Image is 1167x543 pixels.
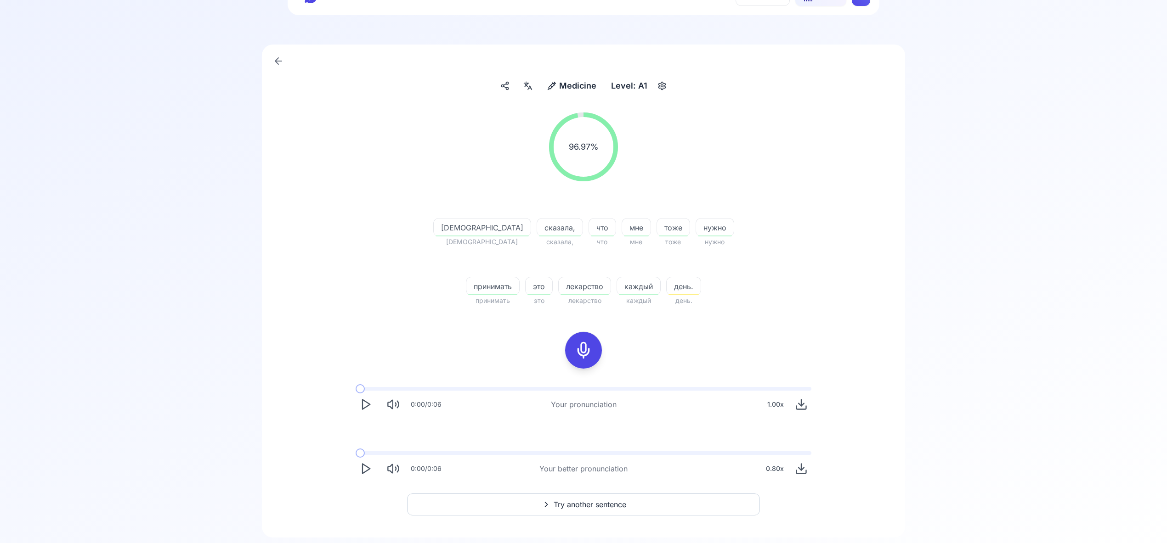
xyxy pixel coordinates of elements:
span: нужно [696,222,734,233]
button: Mute [383,394,403,414]
span: [DEMOGRAPHIC_DATA] [434,222,531,233]
button: Play [356,459,376,479]
button: это [525,277,553,295]
button: тоже [657,218,690,236]
span: лекарство [559,281,611,292]
span: это [526,281,552,292]
div: Your better pronunciation [539,463,628,474]
button: [DEMOGRAPHIC_DATA] [433,218,531,236]
button: Play [356,394,376,414]
button: каждый [617,277,661,295]
button: день. [666,277,701,295]
button: Download audio [791,459,811,479]
span: принимать [466,295,520,306]
span: каждый [617,295,661,306]
span: мне [622,222,651,233]
button: Try another sentence [407,493,760,515]
span: тоже [657,222,690,233]
button: Medicine [544,78,600,94]
span: Medicine [559,79,596,92]
div: Your pronunciation [551,399,617,410]
span: день. [667,281,701,292]
span: принимать [466,281,519,292]
span: 96.97 % [569,140,599,153]
button: нужно [696,218,734,236]
span: [DEMOGRAPHIC_DATA] [433,236,531,247]
button: сказала, [537,218,583,236]
span: это [525,295,553,306]
div: 0:00 / 0:06 [411,464,442,473]
button: лекарство [558,277,611,295]
span: что [589,236,616,247]
div: 1.00 x [764,395,787,414]
span: лекарство [558,295,611,306]
div: 0:00 / 0:06 [411,400,442,409]
span: тоже [657,236,690,247]
button: принимать [466,277,520,295]
span: день. [666,295,701,306]
span: сказала, [537,236,583,247]
div: Level: A1 [607,78,651,94]
span: что [589,222,616,233]
span: каждый [617,281,660,292]
button: Level: A1 [607,78,669,94]
span: Try another sentence [554,499,626,510]
div: 0.80 x [762,459,787,478]
span: нужно [696,236,734,247]
span: сказала, [537,222,583,233]
span: мне [622,236,651,247]
button: мне [622,218,651,236]
button: Mute [383,459,403,479]
button: Download audio [791,394,811,414]
button: что [589,218,616,236]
